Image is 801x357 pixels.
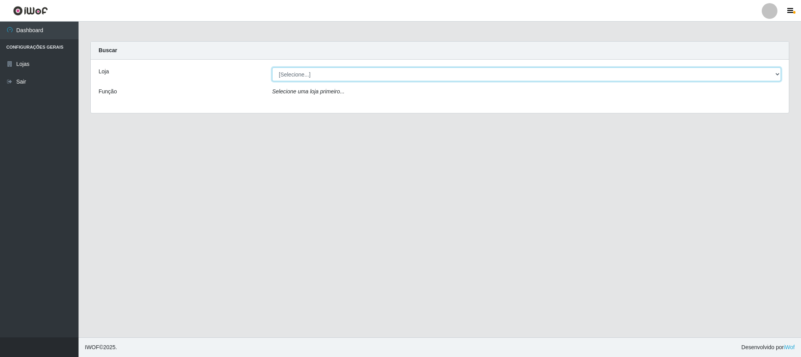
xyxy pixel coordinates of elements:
label: Função [99,87,117,96]
label: Loja [99,67,109,76]
span: IWOF [85,344,99,350]
span: © 2025 . [85,343,117,352]
img: CoreUI Logo [13,6,48,16]
strong: Buscar [99,47,117,53]
a: iWof [784,344,795,350]
span: Desenvolvido por [741,343,795,352]
i: Selecione uma loja primeiro... [272,88,344,95]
